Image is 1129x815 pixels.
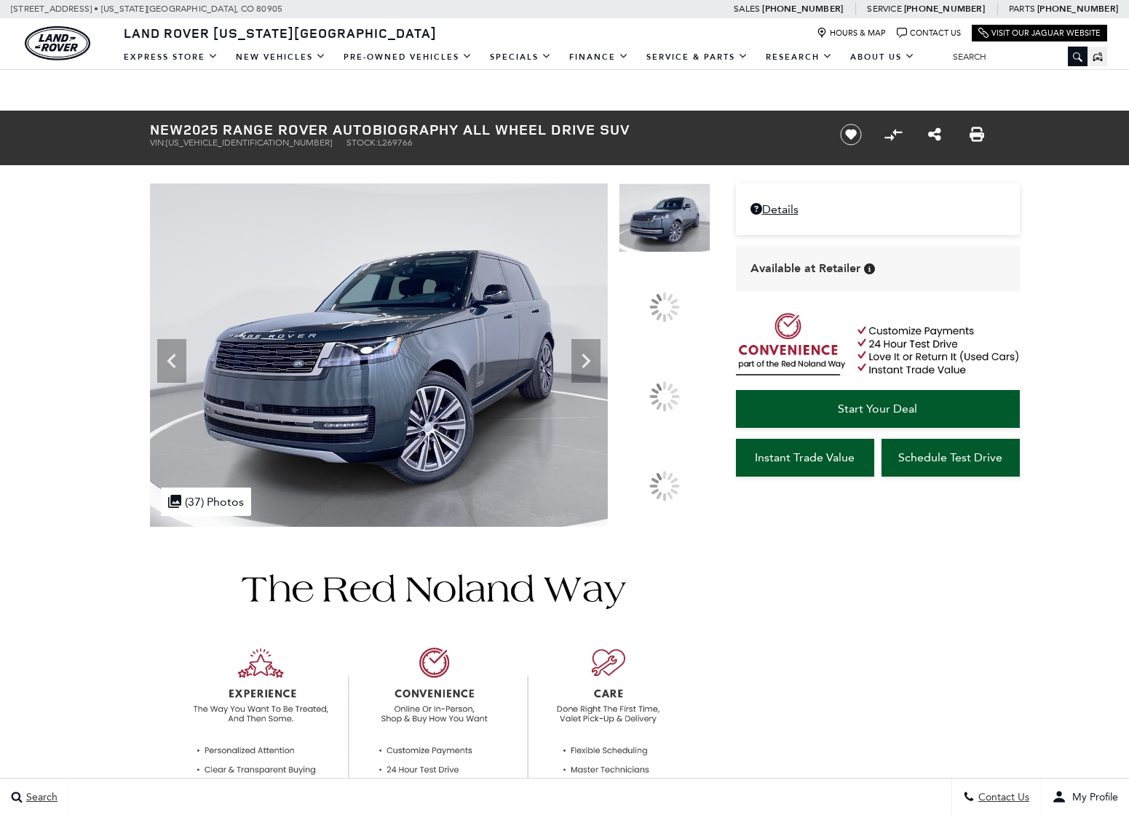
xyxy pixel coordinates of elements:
img: Land Rover [25,26,90,60]
a: Contact Us [897,28,961,39]
a: [PHONE_NUMBER] [1037,3,1118,15]
span: Sales [734,4,760,14]
a: New Vehicles [227,44,335,70]
span: Contact Us [975,791,1029,803]
a: Instant Trade Value [736,439,874,477]
a: Finance [560,44,638,70]
a: Share this New 2025 Range Rover Autobiography All Wheel Drive SUV [928,126,941,143]
a: Pre-Owned Vehicles [335,44,481,70]
span: Schedule Test Drive [898,450,1002,464]
a: Research [757,44,841,70]
div: Vehicle is in stock and ready for immediate delivery. Due to demand, availability is subject to c... [864,263,875,274]
span: Search [23,791,58,803]
h1: 2025 Range Rover Autobiography All Wheel Drive SUV [150,122,816,138]
span: My Profile [1066,791,1118,803]
img: New 2025 Belgravia Green LAND ROVER Autobiography image 1 [150,183,608,527]
strong: New [150,119,183,139]
iframe: YouTube video player [736,484,1020,713]
a: [PHONE_NUMBER] [904,3,985,15]
div: (37) Photos [161,488,251,516]
a: land-rover [25,26,90,60]
a: Details [750,202,1005,216]
a: Specials [481,44,560,70]
nav: Main Navigation [115,44,924,70]
span: Start Your Deal [838,402,917,416]
span: Instant Trade Value [755,450,855,464]
a: Start Your Deal [736,390,1020,428]
input: Search [942,48,1088,65]
span: Land Rover [US_STATE][GEOGRAPHIC_DATA] [124,24,437,41]
button: user-profile-menu [1041,779,1129,815]
a: [STREET_ADDRESS] • [US_STATE][GEOGRAPHIC_DATA], CO 80905 [11,4,282,14]
span: VIN: [150,138,166,148]
a: About Us [841,44,924,70]
a: Print this New 2025 Range Rover Autobiography All Wheel Drive SUV [970,126,984,143]
span: Parts [1009,4,1035,14]
button: Compare vehicle [882,124,904,146]
span: Service [867,4,901,14]
span: L269766 [378,138,413,148]
span: Stock: [346,138,378,148]
a: Service & Parts [638,44,757,70]
a: Visit Our Jaguar Website [978,28,1101,39]
button: Save vehicle [835,123,867,146]
a: EXPRESS STORE [115,44,227,70]
a: Schedule Test Drive [882,439,1020,477]
a: Hours & Map [817,28,886,39]
img: New 2025 Belgravia Green LAND ROVER Autobiography image 1 [619,183,710,253]
span: Available at Retailer [750,261,860,277]
span: [US_VEHICLE_IDENTIFICATION_NUMBER] [166,138,332,148]
a: [PHONE_NUMBER] [762,3,843,15]
a: Land Rover [US_STATE][GEOGRAPHIC_DATA] [115,24,445,41]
